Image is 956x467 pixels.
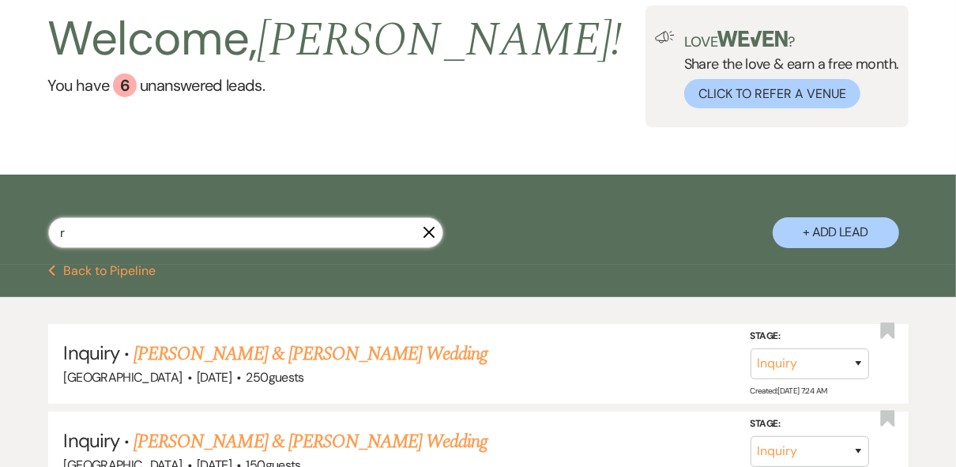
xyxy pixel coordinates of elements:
div: Share the love & earn a free month. [675,31,899,108]
label: Stage: [751,328,869,345]
span: Inquiry [64,341,119,365]
p: Love ? [684,31,899,49]
span: [DATE] [197,369,231,386]
label: Stage: [751,416,869,433]
span: Created: [DATE] 7:24 AM [751,386,827,396]
span: [GEOGRAPHIC_DATA] [64,369,183,386]
span: [PERSON_NAME] ! [257,4,622,77]
button: + Add Lead [773,217,899,248]
div: 6 [113,73,137,97]
button: Click to Refer a Venue [684,79,860,108]
input: Search by name, event date, email address or phone number [48,217,443,248]
span: 250 guests [247,369,304,386]
a: You have 6 unanswered leads. [48,73,623,97]
a: [PERSON_NAME] & [PERSON_NAME] Wedding [134,340,487,368]
a: [PERSON_NAME] & [PERSON_NAME] Wedding [134,427,487,456]
button: Back to Pipeline [48,265,156,277]
img: weven-logo-green.svg [717,31,788,47]
span: Inquiry [64,428,119,453]
h2: Welcome, [48,6,623,73]
img: loud-speaker-illustration.svg [655,31,675,43]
